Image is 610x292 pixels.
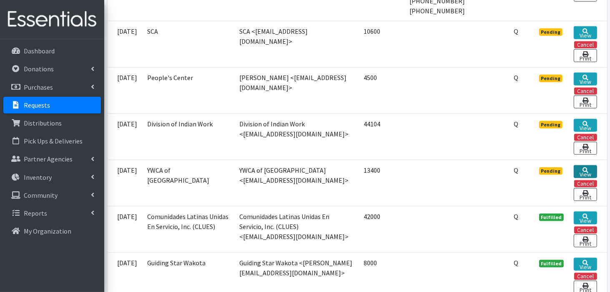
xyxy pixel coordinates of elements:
td: YWCA of [GEOGRAPHIC_DATA] <[EMAIL_ADDRESS][DOMAIN_NAME]> [234,160,358,206]
td: [DATE] [108,113,143,160]
abbr: Quantity [514,73,519,82]
a: Reports [3,205,101,222]
a: View [574,165,597,178]
a: Purchases [3,79,101,96]
td: [DATE] [108,21,143,67]
a: View [574,211,597,224]
abbr: Quantity [514,120,519,128]
p: Community [24,191,58,199]
a: Inventory [3,169,101,186]
td: 10600 [359,21,404,67]
abbr: Quantity [514,212,519,221]
p: Dashboard [24,47,55,55]
a: View [574,26,597,39]
td: [DATE] [108,67,143,113]
a: View [574,119,597,132]
span: Fulfilled [539,260,564,267]
td: People's Center [143,67,235,113]
a: Print [574,234,597,247]
td: SCA <[EMAIL_ADDRESS][DOMAIN_NAME]> [234,21,358,67]
a: Pick Ups & Deliveries [3,133,101,149]
a: Partner Agencies [3,151,101,167]
button: Cancel [574,134,597,141]
p: Pick Ups & Deliveries [24,137,83,145]
span: Pending [539,121,563,128]
a: View [574,258,597,271]
td: Comunidades Latinas Unidas En Servicio, Inc. (CLUES) [143,206,235,252]
p: Requests [24,101,50,109]
a: Donations [3,60,101,77]
a: Distributions [3,115,101,131]
span: Pending [539,28,563,36]
a: Print [574,142,597,155]
abbr: Quantity [514,259,519,267]
td: [PERSON_NAME] <[EMAIL_ADDRESS][DOMAIN_NAME]> [234,67,358,113]
td: 4500 [359,67,404,113]
a: Requests [3,97,101,113]
button: Cancel [574,227,597,234]
td: YWCA of [GEOGRAPHIC_DATA] [143,160,235,206]
a: Print [574,188,597,201]
p: Partner Agencies [24,155,73,163]
p: Donations [24,65,54,73]
a: Community [3,187,101,204]
img: HumanEssentials [3,5,101,33]
button: Cancel [574,88,597,95]
button: Cancel [574,180,597,187]
a: My Organization [3,223,101,239]
button: Cancel [574,41,597,48]
p: Inventory [24,173,52,181]
td: 44104 [359,113,404,160]
td: [DATE] [108,160,143,206]
p: Distributions [24,119,62,127]
td: SCA [143,21,235,67]
a: Dashboard [3,43,101,59]
abbr: Quantity [514,27,519,35]
a: Print [574,96,597,108]
a: Print [574,49,597,62]
p: Purchases [24,83,53,91]
td: 42000 [359,206,404,252]
abbr: Quantity [514,166,519,174]
p: My Organization [24,227,71,235]
span: Pending [539,167,563,175]
td: [DATE] [108,206,143,252]
a: View [574,73,597,86]
td: Division of Indian Work [143,113,235,160]
td: Comunidades Latinas Unidas En Servicio, Inc. (CLUES) <[EMAIL_ADDRESS][DOMAIN_NAME]> [234,206,358,252]
span: Pending [539,75,563,82]
button: Cancel [574,273,597,280]
td: 13400 [359,160,404,206]
td: Division of Indian Work <[EMAIL_ADDRESS][DOMAIN_NAME]> [234,113,358,160]
p: Reports [24,209,47,217]
span: Fulfilled [539,214,564,221]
